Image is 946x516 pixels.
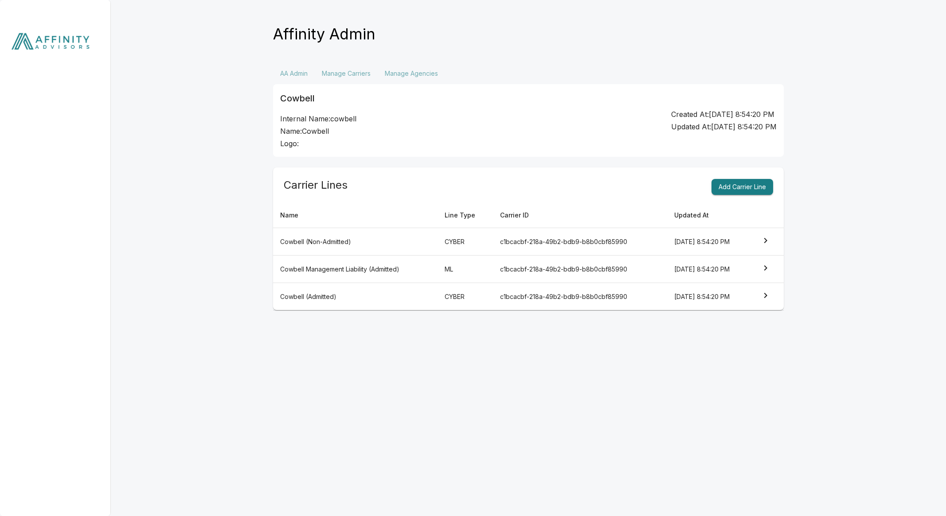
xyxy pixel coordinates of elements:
td: Cowbell (Non-Admitted) [273,228,438,256]
td: [DATE] 8:54:20 PM [667,283,753,310]
td: ML [438,256,493,283]
table: simple table [273,203,784,310]
button: AA Admin [273,63,315,84]
td: Cowbell (Admitted) [273,283,438,310]
div: Logo: [280,137,356,150]
th: Carrier ID [493,203,667,228]
th: Updated At [667,203,753,228]
td: c1bcacbf-218a-49b2-bdb9-b8b0cbf85990 [493,283,667,310]
td: CYBER [438,228,493,256]
div: Internal Name: cowbell [280,113,356,125]
div: Created At: [DATE] 8:54:20 PM [671,108,777,120]
div: Updated At: [DATE] 8:54:20 PM [671,120,777,133]
h4: Affinity Admin [273,25,375,43]
button: Manage Carriers [315,63,378,84]
div: Settings Tabs [273,63,784,84]
button: Add Carrier Line [711,179,773,195]
th: Name [273,203,438,228]
td: c1bcacbf-218a-49b2-bdb9-b8b0cbf85990 [493,256,667,283]
button: Manage Agencies [378,63,445,84]
td: c1bcacbf-218a-49b2-bdb9-b8b0cbf85990 [493,228,667,256]
td: CYBER [438,283,493,310]
td: [DATE] 8:54:20 PM [667,256,753,283]
div: Name: Cowbell [280,125,356,137]
th: Line Type [438,203,493,228]
td: Cowbell Management Liability (Admitted) [273,256,438,283]
td: [DATE] 8:54:20 PM [667,228,753,256]
h5: Carrier Lines [284,178,348,192]
h6: Cowbell [280,91,356,105]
